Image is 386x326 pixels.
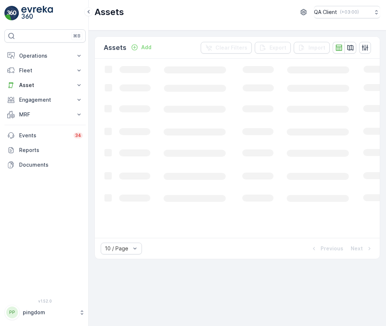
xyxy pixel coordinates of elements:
[4,128,86,143] a: Events34
[4,78,86,93] button: Asset
[4,6,19,21] img: logo
[94,6,124,18] p: Assets
[19,81,71,89] p: Asset
[308,44,325,51] p: Import
[21,6,53,21] img: logo_light-DOdMpM7g.png
[4,299,86,303] span: v 1.52.0
[215,44,247,51] p: Clear Filters
[310,244,344,253] button: Previous
[4,157,86,172] a: Documents
[314,8,337,16] p: QA Client
[19,132,69,139] p: Events
[104,43,126,53] p: Assets
[128,43,154,52] button: Add
[4,48,86,63] button: Operations
[19,67,71,74] p: Fleet
[351,245,363,252] p: Next
[4,143,86,157] a: Reports
[19,52,71,59] p: Operations
[255,42,291,54] button: Export
[350,244,374,253] button: Next
[19,96,71,104] p: Engagement
[19,161,83,169] p: Documents
[294,42,330,54] button: Import
[340,9,359,15] p: ( +03:00 )
[314,6,380,18] button: QA Client(+03:00)
[321,245,343,252] p: Previous
[23,309,75,316] p: pingdom
[4,107,86,122] button: MRF
[75,133,81,138] p: 34
[269,44,286,51] p: Export
[4,63,86,78] button: Fleet
[19,146,83,154] p: Reports
[6,307,18,318] div: PP
[141,44,151,51] p: Add
[4,93,86,107] button: Engagement
[4,305,86,320] button: PPpingdom
[201,42,252,54] button: Clear Filters
[19,111,71,118] p: MRF
[73,33,81,39] p: ⌘B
